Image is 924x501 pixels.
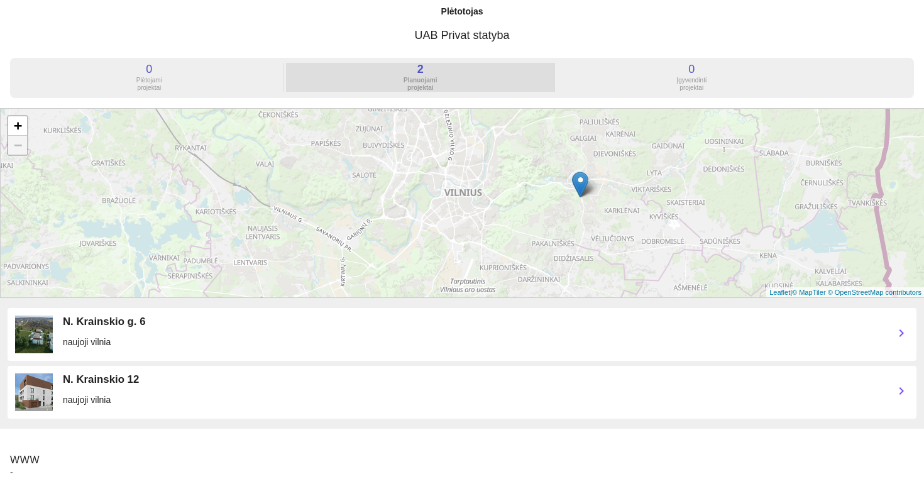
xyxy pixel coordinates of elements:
a: Zoom out [8,136,27,155]
a: © MapTiler [792,289,826,296]
div: naujoji vilnia [63,394,884,406]
i: chevron_right [894,383,909,399]
a: Zoom in [8,116,27,136]
a: Leaflet [769,289,790,296]
div: naujoji vilnia [63,336,884,348]
div: Planuojami projektai [286,77,554,92]
a: 2 Planuojamiprojektai [286,82,557,92]
div: N. Krainskio g. 6 [63,316,884,328]
img: V7q4VS4AAw.PNG [15,373,53,411]
div: 0 [15,63,283,75]
div: 0 [558,63,826,75]
span: - [10,466,914,478]
div: Plėtojami projektai [15,77,283,92]
a: chevron_right [894,390,909,400]
h3: UAB Privat statyba [10,23,914,48]
span: WWW [10,454,40,465]
a: 0 Įgyvendintiprojektai [558,82,826,92]
div: Įgyvendinti projektai [558,77,826,92]
a: chevron_right [894,333,909,343]
a: © OpenStreetMap contributors [828,289,921,296]
div: 2 [286,63,554,75]
a: 0 Plėtojamiprojektai [15,82,286,92]
div: N. Krainskio 12 [63,373,884,386]
div: Plėtotojas [441,5,483,18]
i: chevron_right [894,326,909,341]
img: JJp6LAgCk5.jpeg [15,316,53,353]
